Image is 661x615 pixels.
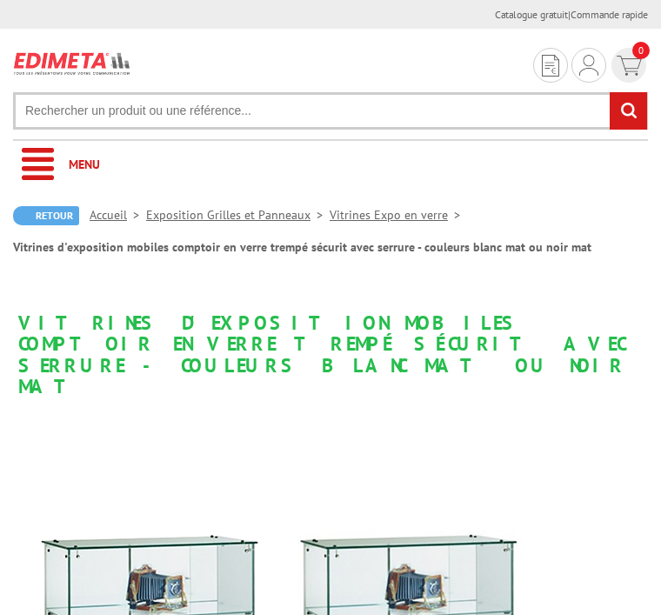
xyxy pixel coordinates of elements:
input: rechercher [610,92,647,130]
span: Menu [69,157,100,172]
input: Rechercher un produit ou une référence... [13,92,648,130]
a: Catalogue gratuit [495,8,568,21]
span: 0 [632,42,650,59]
img: devis rapide [617,56,642,76]
a: Menu [13,141,648,189]
img: devis rapide [579,55,598,76]
a: devis rapide 0 [610,48,648,83]
a: Vitrines Expo en verre [330,207,467,223]
img: Edimeta [13,46,131,80]
li: Vitrines d'exposition mobiles comptoir en verre trempé sécurit avec serrure - couleurs blanc mat ... [13,238,591,256]
a: Retour [13,206,79,225]
a: Accueil [90,207,146,223]
a: Commande rapide [571,8,648,21]
a: Exposition Grilles et Panneaux [146,207,330,223]
img: devis rapide [542,55,559,77]
div: | [495,7,648,22]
